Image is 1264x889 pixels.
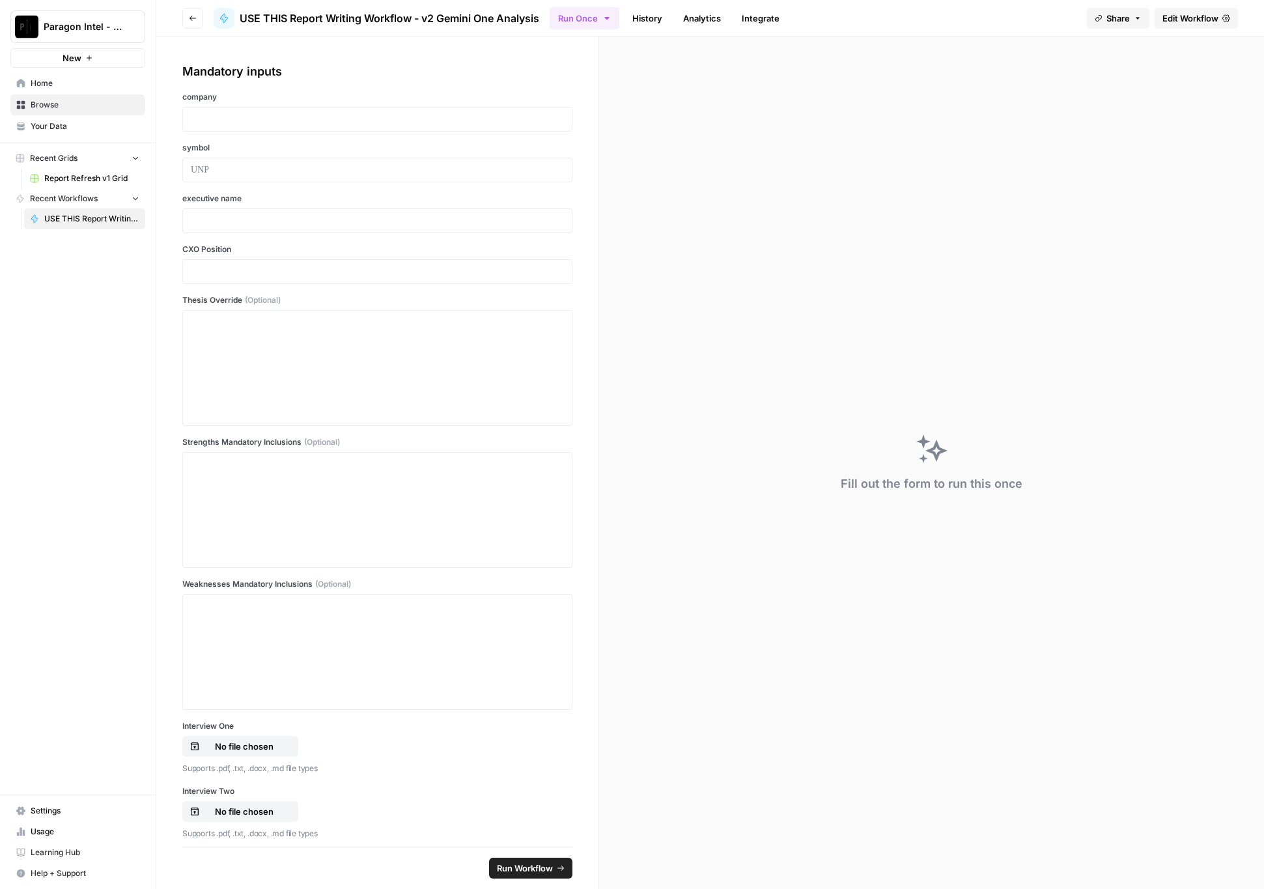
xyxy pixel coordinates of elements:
span: Usage [31,826,139,838]
a: Integrate [734,8,787,29]
span: Recent Grids [30,152,77,164]
a: Report Refresh v1 Grid [24,168,145,189]
a: Your Data [10,116,145,137]
label: executive name [182,193,572,205]
button: No file chosen [182,801,298,822]
label: company [182,91,572,103]
span: New [63,51,81,64]
span: Edit Workflow [1162,12,1218,25]
button: No file chosen [182,736,298,757]
a: History [625,8,670,29]
a: Learning Hub [10,842,145,863]
button: Share [1087,8,1149,29]
button: Run Once [550,7,619,29]
button: Recent Workflows [10,189,145,208]
span: Learning Hub [31,847,139,858]
p: Supports .pdf, .txt, .docx, .md file types [182,827,572,840]
span: USE THIS Report Writing Workflow - v2 Gemini One Analysis [240,10,539,26]
label: symbol [182,142,572,154]
a: Edit Workflow [1155,8,1238,29]
label: Strengths Mandatory Inclusions [182,436,572,448]
p: No file chosen [203,805,286,818]
span: Browse [31,99,139,111]
span: (Optional) [315,578,351,590]
p: No file chosen [203,740,286,753]
span: (Optional) [304,436,340,448]
span: Share [1106,12,1130,25]
button: Workspace: Paragon Intel - Bill / Ty / Colby R&D [10,10,145,43]
button: Recent Grids [10,148,145,168]
span: Home [31,78,139,89]
span: Your Data [31,120,139,132]
label: CXO Position [182,244,572,255]
button: Help + Support [10,863,145,884]
span: Recent Workflows [30,193,98,205]
p: Supports .pdf, .txt, .docx, .md file types [182,762,572,775]
a: Browse [10,94,145,115]
label: Weaknesses Mandatory Inclusions [182,578,572,590]
a: Settings [10,800,145,821]
a: USE THIS Report Writing Workflow - v2 Gemini One Analysis [214,8,539,29]
a: USE THIS Report Writing Workflow - v2 Gemini One Analysis [24,208,145,229]
a: Analytics [675,8,729,29]
span: Paragon Intel - Bill / Ty / [PERSON_NAME] R&D [44,20,122,33]
span: Help + Support [31,868,139,879]
span: (Optional) [245,294,281,306]
div: Fill out the form to run this once [841,475,1022,493]
span: Report Refresh v1 Grid [44,173,139,184]
label: Interview One [182,720,572,732]
label: Thesis Override [182,294,572,306]
button: New [10,48,145,68]
a: Usage [10,821,145,842]
button: Run Workflow [489,858,572,879]
span: Run Workflow [497,862,553,875]
span: USE THIS Report Writing Workflow - v2 Gemini One Analysis [44,213,139,225]
span: Settings [31,805,139,817]
a: Home [10,73,145,94]
div: Mandatory inputs [182,63,572,81]
img: Paragon Intel - Bill / Ty / Colby R&D Logo [15,15,38,38]
label: Interview Two [182,785,572,797]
